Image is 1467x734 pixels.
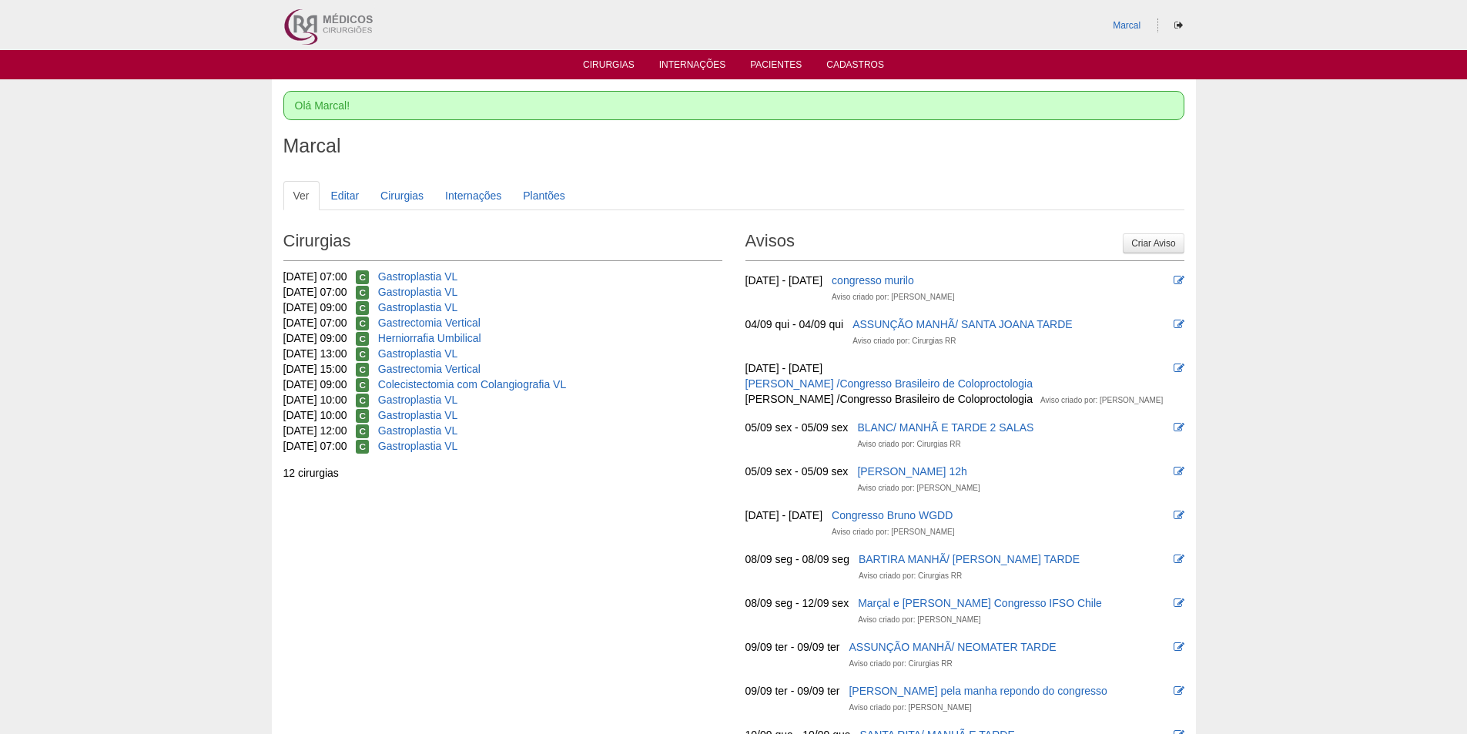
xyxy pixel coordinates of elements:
[378,424,458,437] a: Gastroplastia VL
[283,465,722,481] div: 12 cirurgias
[583,59,635,75] a: Cirurgias
[378,440,458,452] a: Gastroplastia VL
[826,59,884,75] a: Cadastros
[832,274,914,287] a: congresso murilo
[378,301,458,313] a: Gastroplastia VL
[659,59,726,75] a: Internações
[356,424,369,438] span: Confirmada
[283,317,347,329] span: [DATE] 07:00
[1174,510,1184,521] i: Editar
[356,378,369,392] span: Confirmada
[378,347,458,360] a: Gastroplastia VL
[283,424,347,437] span: [DATE] 12:00
[356,332,369,346] span: Confirmada
[1174,466,1184,477] i: Editar
[378,286,458,298] a: Gastroplastia VL
[745,391,1033,407] div: [PERSON_NAME] /Congresso Brasileiro de Coloproctologia
[283,301,347,313] span: [DATE] 09:00
[852,333,956,349] div: Aviso criado por: Cirurgias RR
[356,347,369,361] span: Confirmada
[750,59,802,75] a: Pacientes
[283,181,320,210] a: Ver
[832,509,953,521] a: Congresso Bruno WGDD
[849,656,952,672] div: Aviso criado por: Cirurgias RR
[858,597,1102,609] a: Marçal e [PERSON_NAME] Congresso IFSO Chile
[283,136,1184,156] h1: Marcal
[378,378,566,390] a: Colecistectomia com Colangiografia VL
[1174,642,1184,652] i: Editar
[356,363,369,377] span: Confirmada
[849,641,1056,653] a: ASSUNÇÃO MANHÃ/ NEOMATER TARDE
[283,332,347,344] span: [DATE] 09:00
[1174,554,1184,565] i: Editar
[356,317,369,330] span: Confirmada
[1174,422,1184,433] i: Editar
[745,420,849,435] div: 05/09 sex - 05/09 sex
[857,481,980,496] div: Aviso criado por: [PERSON_NAME]
[858,612,980,628] div: Aviso criado por: [PERSON_NAME]
[283,394,347,406] span: [DATE] 10:00
[283,286,347,298] span: [DATE] 07:00
[745,508,823,523] div: [DATE] - [DATE]
[283,378,347,390] span: [DATE] 09:00
[321,181,370,210] a: Editar
[283,270,347,283] span: [DATE] 07:00
[356,409,369,423] span: Confirmada
[378,394,458,406] a: Gastroplastia VL
[283,226,722,261] h2: Cirurgias
[745,639,840,655] div: 09/09 ter - 09/09 ter
[1174,598,1184,608] i: Editar
[513,181,574,210] a: Plantões
[745,683,840,699] div: 09/09 ter - 09/09 ter
[745,226,1184,261] h2: Avisos
[832,525,954,540] div: Aviso criado por: [PERSON_NAME]
[356,301,369,315] span: Confirmada
[378,363,481,375] a: Gastrectomia Vertical
[1113,20,1140,31] a: Marcal
[849,700,971,716] div: Aviso criado por: [PERSON_NAME]
[435,181,511,210] a: Internações
[1174,319,1184,330] i: Editar
[1123,233,1184,253] a: Criar Aviso
[1174,685,1184,696] i: Editar
[1174,275,1184,286] i: Editar
[283,440,347,452] span: [DATE] 07:00
[857,421,1033,434] a: BLANC/ MANHÃ E TARDE 2 SALAS
[832,290,954,305] div: Aviso criado por: [PERSON_NAME]
[745,273,823,288] div: [DATE] - [DATE]
[857,465,966,478] a: [PERSON_NAME] 12h
[356,440,369,454] span: Confirmada
[283,409,347,421] span: [DATE] 10:00
[283,347,347,360] span: [DATE] 13:00
[859,568,962,584] div: Aviso criado por: Cirurgias RR
[378,270,458,283] a: Gastroplastia VL
[356,394,369,407] span: Confirmada
[849,685,1107,697] a: [PERSON_NAME] pela manha repondo do congresso
[1040,393,1163,408] div: Aviso criado por: [PERSON_NAME]
[857,437,960,452] div: Aviso criado por: Cirurgias RR
[378,332,481,344] a: Herniorrafia Umbilical
[745,317,844,332] div: 04/09 qui - 04/09 qui
[1174,363,1184,374] i: Editar
[745,360,823,376] div: [DATE] - [DATE]
[1174,21,1183,30] i: Sair
[745,551,849,567] div: 08/09 seg - 08/09 seg
[745,464,849,479] div: 05/09 sex - 05/09 sex
[378,409,458,421] a: Gastroplastia VL
[745,377,1033,390] a: [PERSON_NAME] /Congresso Brasileiro de Coloproctologia
[378,317,481,329] a: Gastrectomia Vertical
[370,181,434,210] a: Cirurgias
[283,363,347,375] span: [DATE] 15:00
[852,318,1073,330] a: ASSUNÇÃO MANHÃ/ SANTA JOANA TARDE
[283,91,1184,120] div: Olá Marcal!
[356,286,369,300] span: Confirmada
[356,270,369,284] span: Confirmada
[859,553,1080,565] a: BARTIRA MANHÃ/ [PERSON_NAME] TARDE
[745,595,849,611] div: 08/09 seg - 12/09 sex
